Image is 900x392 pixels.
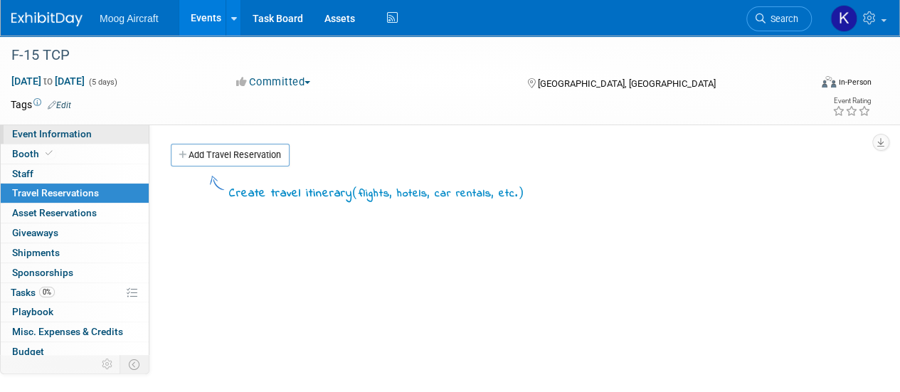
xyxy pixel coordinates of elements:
[1,243,149,263] a: Shipments
[1,223,149,243] a: Giveaways
[838,77,872,88] div: In-Person
[1,283,149,302] a: Tasks0%
[12,168,33,179] span: Staff
[95,355,120,374] td: Personalize Event Tab Strip
[41,75,55,87] span: to
[1,203,149,223] a: Asset Reservations
[518,185,524,199] span: )
[1,342,149,361] a: Budget
[537,78,715,89] span: [GEOGRAPHIC_DATA], [GEOGRAPHIC_DATA]
[11,75,85,88] span: [DATE] [DATE]
[1,144,149,164] a: Booth
[229,184,524,203] div: Create travel itinerary
[12,306,53,317] span: Playbook
[120,355,149,374] td: Toggle Event Tabs
[1,302,149,322] a: Playbook
[1,322,149,341] a: Misc. Expenses & Credits
[12,267,73,278] span: Sponsorships
[11,12,83,26] img: ExhibitDay
[1,263,149,282] a: Sponsorships
[88,78,117,87] span: (5 days)
[12,227,58,238] span: Giveaways
[6,43,798,68] div: F-15 TCP
[231,75,316,90] button: Committed
[1,125,149,144] a: Event Information
[832,97,871,105] div: Event Rating
[12,326,123,337] span: Misc. Expenses & Credits
[39,287,55,297] span: 0%
[359,186,518,201] span: flights, hotels, car rentals, etc.
[12,128,92,139] span: Event Information
[1,164,149,184] a: Staff
[12,346,44,357] span: Budget
[171,144,290,166] a: Add Travel Reservation
[746,74,872,95] div: Event Format
[746,6,812,31] a: Search
[100,13,158,24] span: Moog Aircraft
[822,76,836,88] img: Format-Inperson.png
[12,187,99,198] span: Travel Reservations
[12,148,55,159] span: Booth
[1,184,149,203] a: Travel Reservations
[830,5,857,32] img: Kelsey Blackley
[46,149,53,157] i: Booth reservation complete
[12,207,97,218] span: Asset Reservations
[11,287,55,298] span: Tasks
[766,14,798,24] span: Search
[48,100,71,110] a: Edit
[12,247,60,258] span: Shipments
[352,185,359,199] span: (
[11,97,71,112] td: Tags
